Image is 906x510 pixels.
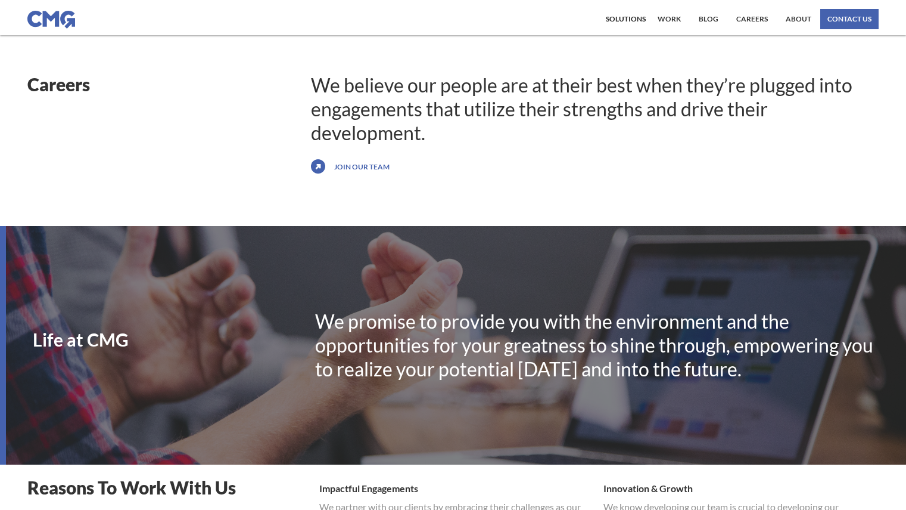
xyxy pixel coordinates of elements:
div: We believe our people are at their best when they’re plugged into engagements that utilize their ... [311,73,879,145]
h1: Innovation & Growth [603,477,879,500]
div: Solutions [606,16,646,23]
a: About [783,9,814,29]
h1: Impactful Engagements [319,477,594,500]
a: work [655,9,684,29]
div: We promise to provide you with the environment and the opportunities for your greatness to shine ... [315,310,879,381]
a: Careers [733,9,771,29]
div: contact us [827,16,871,23]
h1: Life at CMG [33,330,315,348]
img: CMG logo in blue. [27,11,75,29]
img: icon with arrow pointing up and to the right. [311,157,325,176]
h1: Careers [27,73,312,95]
a: Blog [696,9,721,29]
a: Join our team [331,157,393,176]
h1: Reasons To Work With Us [27,477,307,498]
